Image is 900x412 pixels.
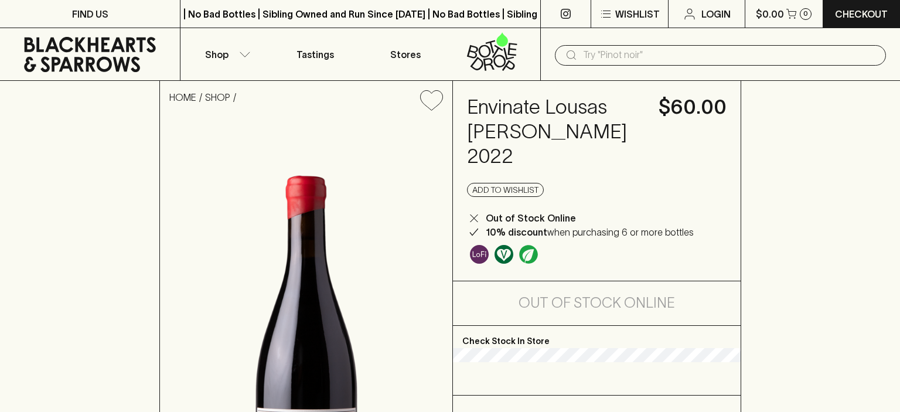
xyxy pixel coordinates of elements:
p: Shop [205,47,229,62]
p: Wishlist [615,7,660,21]
input: Try "Pinot noir" [583,46,877,64]
p: Check Stock In Store [453,326,741,348]
a: Stores [360,28,450,80]
p: 0 [803,11,808,17]
p: Stores [390,47,421,62]
p: FIND US [72,7,108,21]
img: Organic [519,245,538,264]
p: $0.00 [756,7,784,21]
button: Add to wishlist [467,183,544,197]
b: 10% discount [486,227,547,237]
p: Checkout [835,7,888,21]
a: SHOP [205,92,230,103]
img: Vegan [495,245,513,264]
p: when purchasing 6 or more bottles [486,225,694,239]
a: Tastings [271,28,360,80]
h5: Out of Stock Online [519,294,675,312]
a: Made without the use of any animal products. [492,242,516,267]
a: HOME [169,92,196,103]
button: Add to wishlist [415,86,448,115]
h4: Envinate Lousas [PERSON_NAME] 2022 [467,95,645,169]
p: Tastings [296,47,334,62]
button: Shop [180,28,270,80]
p: Login [701,7,731,21]
img: Lo-Fi [470,245,489,264]
p: Out of Stock Online [486,211,576,225]
h4: $60.00 [659,95,727,120]
a: Organic [516,242,541,267]
a: Some may call it natural, others minimum intervention, either way, it’s hands off & maybe even a ... [467,242,492,267]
